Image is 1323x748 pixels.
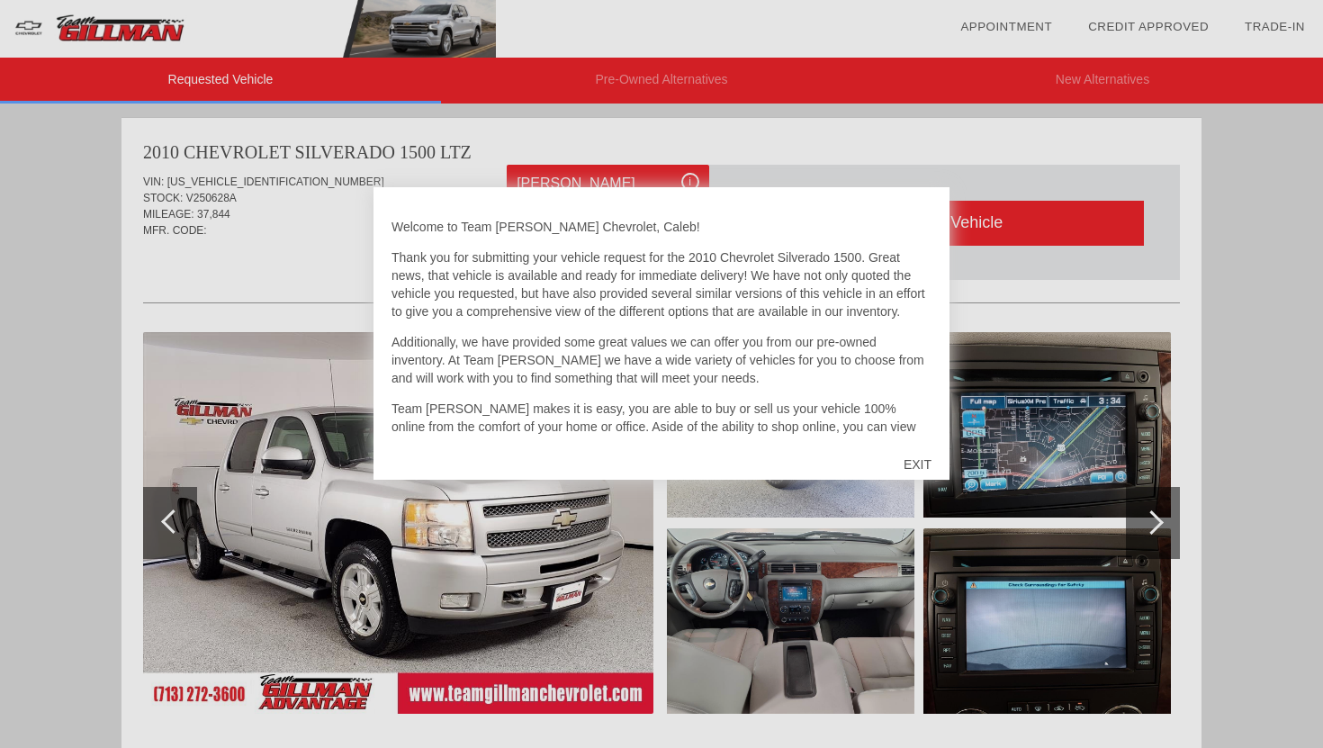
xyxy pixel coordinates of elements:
p: Additionally, we have provided some great values we can offer you from our pre-owned inventory. A... [391,333,931,387]
p: Thank you for submitting your vehicle request for the 2010 Chevrolet Silverado 1500. Great news, ... [391,248,931,320]
p: Welcome to Team [PERSON_NAME] Chevrolet, Caleb! [391,218,931,236]
div: EXIT [886,437,949,491]
a: Credit Approved [1088,20,1209,33]
a: Trade-In [1245,20,1305,33]
p: Team [PERSON_NAME] makes it is easy, you are able to buy or sell us your vehicle 100% online from... [391,400,931,508]
a: Appointment [960,20,1052,33]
